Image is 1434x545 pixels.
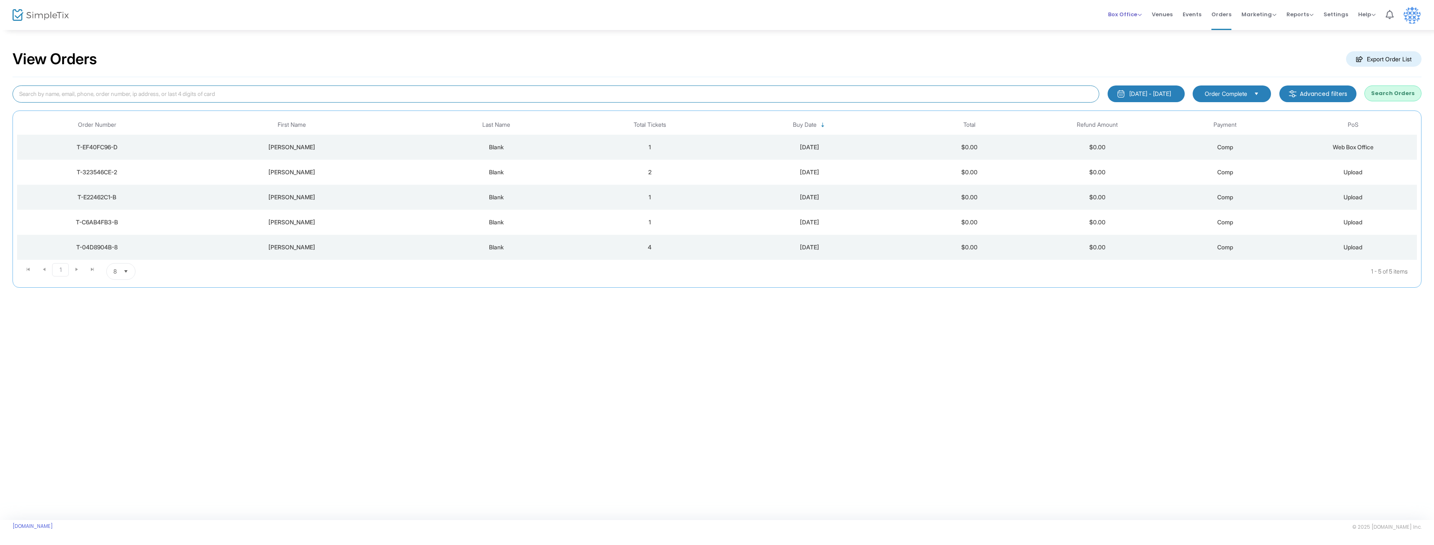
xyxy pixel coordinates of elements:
a: [DOMAIN_NAME] [13,523,53,530]
input: Search by name, email, phone, order number, ip address, or last 4 digits of card [13,85,1099,103]
div: 9/8/2025 [716,243,903,251]
div: Blank [409,143,584,151]
img: monthly [1117,90,1125,98]
td: $0.00 [1033,135,1161,160]
span: © 2025 [DOMAIN_NAME] Inc. [1352,524,1421,530]
td: $0.00 [905,210,1033,235]
span: Last Name [482,121,510,128]
td: 4 [586,235,714,260]
td: $0.00 [905,135,1033,160]
div: Blank [409,193,584,201]
td: $0.00 [1033,185,1161,210]
td: 1 [586,185,714,210]
div: 9/8/2025 [716,193,903,201]
td: $0.00 [905,185,1033,210]
div: T-C6AB4FB3-B [19,218,175,226]
span: Box Office [1108,10,1142,18]
button: Search Orders [1364,85,1421,101]
span: Page 1 [52,263,69,276]
span: Orders [1211,4,1231,25]
span: Sortable [820,122,826,128]
div: [DATE] - [DATE] [1129,90,1171,98]
div: Kenny [179,218,405,226]
h2: View Orders [13,50,97,68]
th: Refund Amount [1033,115,1161,135]
img: filter [1289,90,1297,98]
span: Upload [1344,219,1362,226]
td: $0.00 [1033,210,1161,235]
div: Diana [179,143,405,151]
span: Settings [1324,4,1348,25]
span: Order Complete [1205,90,1247,98]
span: Upload [1344,244,1362,251]
span: First Name [278,121,306,128]
span: Marketing [1241,10,1276,18]
div: 9/8/2025 [716,168,903,176]
div: Data table [17,115,1417,260]
m-button: Advanced filters [1279,85,1356,102]
div: 9/8/2025 [716,218,903,226]
div: Blank [409,168,584,176]
div: 9/8/2025 [716,143,903,151]
td: $0.00 [905,160,1033,185]
div: T-EF40FC96-D [19,143,175,151]
td: 1 [586,135,714,160]
span: Reports [1286,10,1314,18]
div: Blank [409,243,584,251]
span: Upload [1344,168,1362,176]
span: Upload [1344,193,1362,201]
span: Comp [1217,143,1233,151]
button: Select [120,264,132,279]
span: Payment [1213,121,1236,128]
span: Events [1183,4,1201,25]
div: T-E22462C1-B [19,193,175,201]
span: Comp [1217,244,1233,251]
div: Nancy [179,193,405,201]
span: PoS [1348,121,1359,128]
td: 1 [586,210,714,235]
span: Comp [1217,168,1233,176]
td: 2 [586,160,714,185]
span: Venues [1152,4,1173,25]
kendo-pager-info: 1 - 5 of 5 items [218,263,1408,280]
td: $0.00 [1033,160,1161,185]
m-button: Export Order List [1346,51,1421,67]
div: Stephanie [179,168,405,176]
div: T-04D8904B-8 [19,243,175,251]
div: T-323546CE-2 [19,168,175,176]
span: Order Number [78,121,116,128]
span: 8 [113,267,117,276]
span: Comp [1217,219,1233,226]
th: Total [905,115,1033,135]
td: $0.00 [905,235,1033,260]
th: Total Tickets [586,115,714,135]
span: Help [1358,10,1376,18]
div: Kylie [179,243,405,251]
button: [DATE] - [DATE] [1108,85,1185,102]
span: Buy Date [793,121,817,128]
td: $0.00 [1033,235,1161,260]
button: Select [1251,89,1262,98]
span: Web Box Office [1333,143,1374,151]
div: Blank [409,218,584,226]
span: Comp [1217,193,1233,201]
